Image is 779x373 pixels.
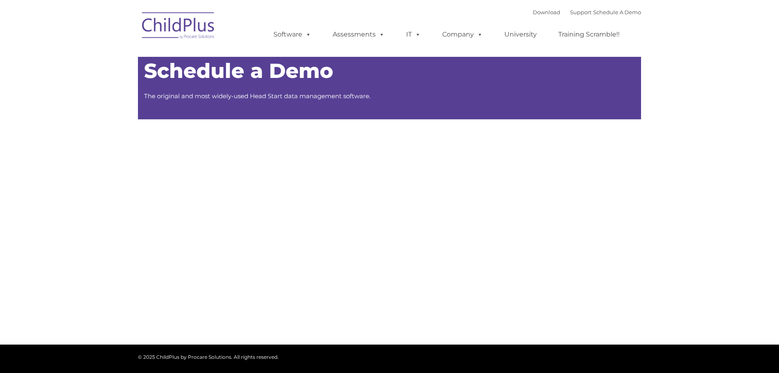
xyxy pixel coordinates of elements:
[533,9,560,15] a: Download
[265,26,319,43] a: Software
[398,26,429,43] a: IT
[138,354,279,360] span: © 2025 ChildPlus by Procare Solutions. All rights reserved.
[144,58,333,83] span: Schedule a Demo
[593,9,641,15] a: Schedule A Demo
[533,9,641,15] font: |
[550,26,628,43] a: Training Scramble!!
[325,26,393,43] a: Assessments
[434,26,491,43] a: Company
[496,26,545,43] a: University
[144,92,370,100] span: The original and most widely-used Head Start data management software.
[570,9,592,15] a: Support
[138,6,219,47] img: ChildPlus by Procare Solutions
